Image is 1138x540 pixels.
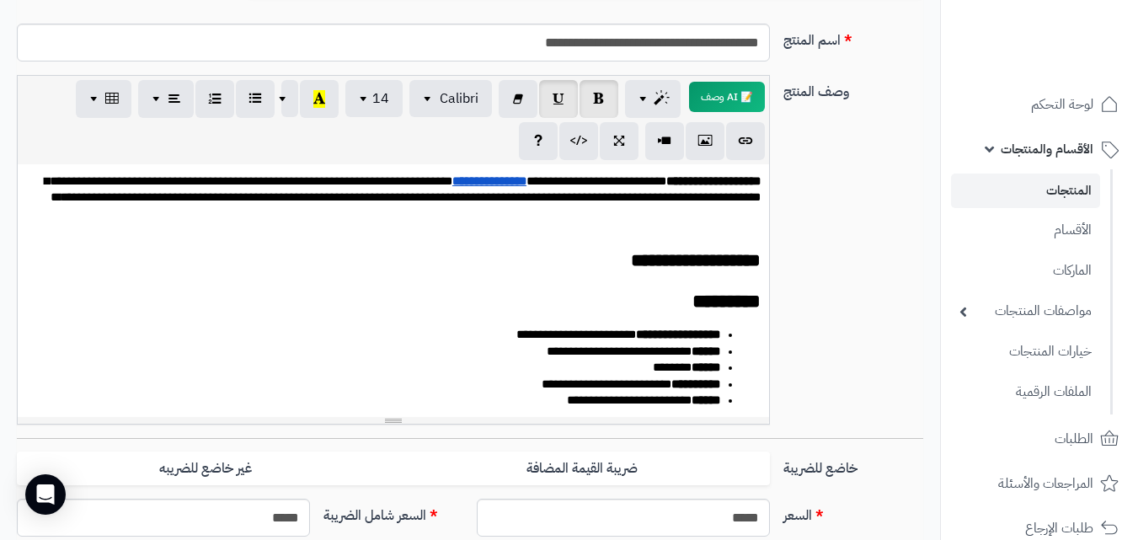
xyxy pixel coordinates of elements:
[1001,137,1093,161] span: الأقسام والمنتجات
[25,474,66,515] div: Open Intercom Messenger
[777,499,930,526] label: السعر
[951,253,1100,289] a: الماركات
[1031,93,1093,116] span: لوحة التحكم
[951,463,1128,504] a: المراجعات والأسئلة
[1055,427,1093,451] span: الطلبات
[951,293,1100,329] a: مواصفات المنتجات
[998,472,1093,495] span: المراجعات والأسئلة
[951,419,1128,459] a: الطلبات
[372,88,389,109] span: 14
[317,499,470,526] label: السعر شامل الضريبة
[777,452,930,479] label: خاضع للضريبة
[951,174,1100,208] a: المنتجات
[951,374,1100,410] a: الملفات الرقمية
[440,88,478,109] span: Calibri
[951,212,1100,249] a: الأقسام
[777,75,930,102] label: وصف المنتج
[409,80,492,117] button: Calibri
[951,334,1100,370] a: خيارات المنتجات
[689,82,765,112] button: 📝 AI وصف
[777,24,930,51] label: اسم المنتج
[17,452,393,486] label: غير خاضع للضريبه
[345,80,403,117] button: 14
[1023,17,1122,52] img: logo-2.png
[393,452,770,486] label: ضريبة القيمة المضافة
[951,84,1128,125] a: لوحة التحكم
[1025,516,1093,540] span: طلبات الإرجاع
